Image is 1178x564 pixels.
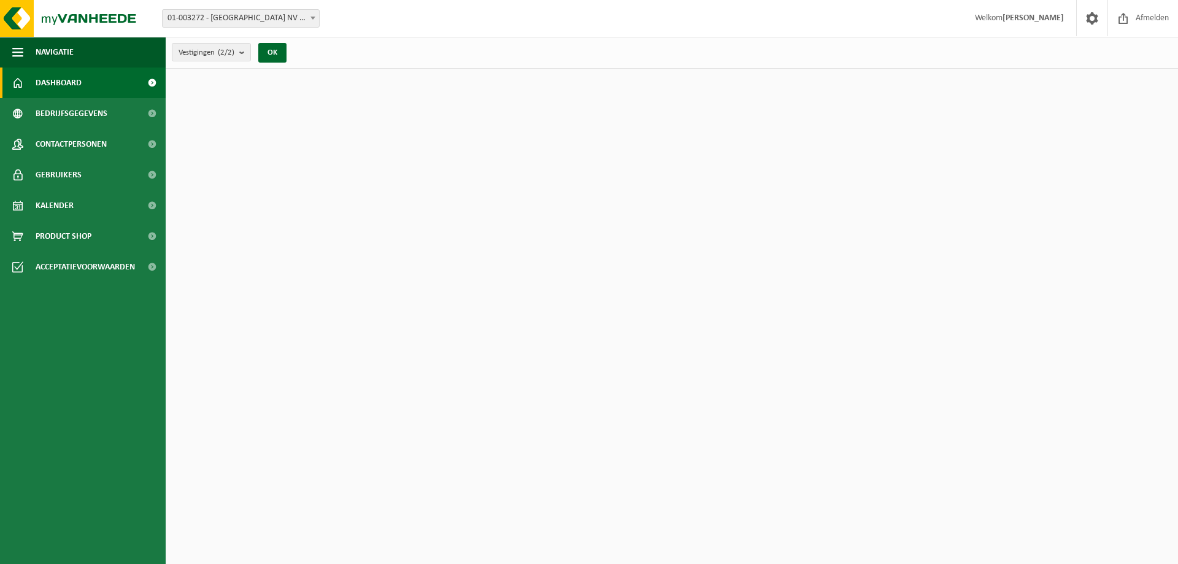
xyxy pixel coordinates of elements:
[36,190,74,221] span: Kalender
[36,160,82,190] span: Gebruikers
[36,98,107,129] span: Bedrijfsgegevens
[36,68,82,98] span: Dashboard
[258,43,287,63] button: OK
[1003,14,1064,23] strong: [PERSON_NAME]
[162,9,320,28] span: 01-003272 - BELGOSUC NV - BEERNEM
[36,221,91,252] span: Product Shop
[163,10,319,27] span: 01-003272 - BELGOSUC NV - BEERNEM
[218,48,234,56] count: (2/2)
[172,43,251,61] button: Vestigingen(2/2)
[36,37,74,68] span: Navigatie
[36,129,107,160] span: Contactpersonen
[36,252,135,282] span: Acceptatievoorwaarden
[179,44,234,62] span: Vestigingen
